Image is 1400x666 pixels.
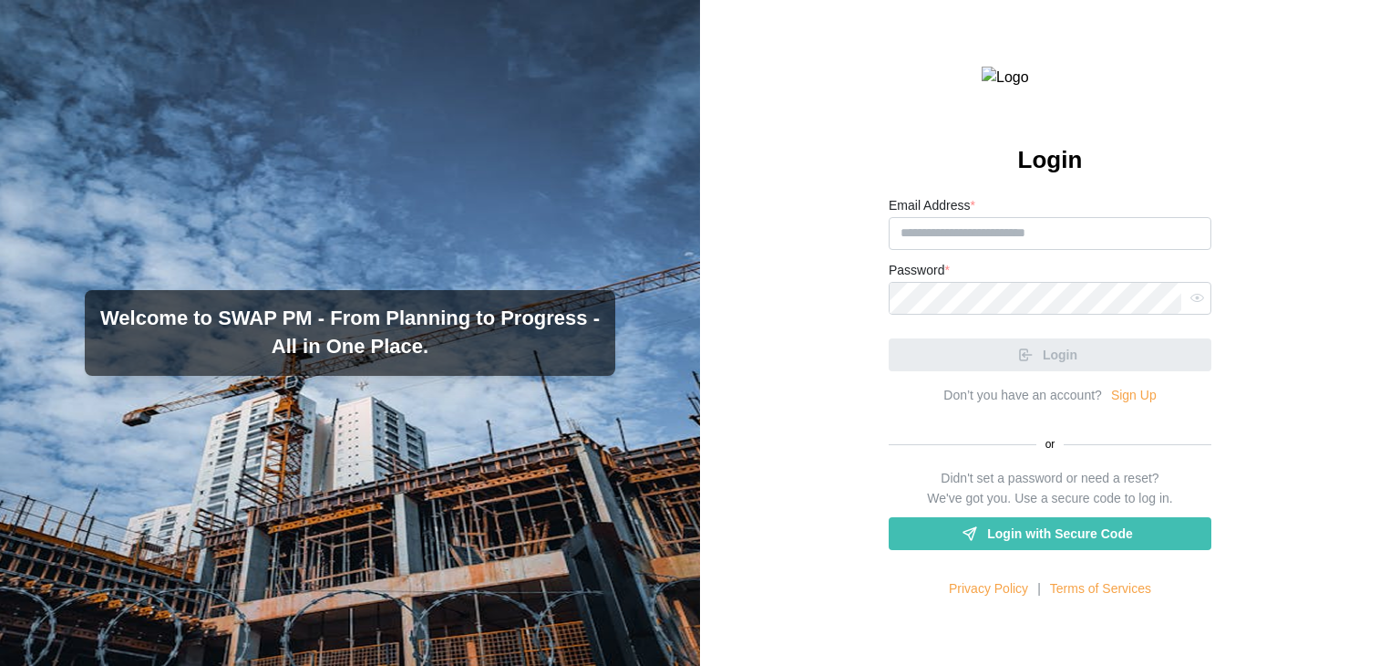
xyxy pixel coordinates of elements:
[99,305,601,361] h3: Welcome to SWAP PM - From Planning to Progress - All in One Place.
[987,518,1132,549] span: Login with Secure Code
[982,67,1118,89] img: Logo
[949,579,1028,599] a: Privacy Policy
[889,196,975,216] label: Email Address
[1037,579,1041,599] div: |
[1111,386,1157,406] a: Sign Up
[1050,579,1151,599] a: Terms of Services
[943,386,1102,406] div: Don’t you have an account?
[889,261,950,281] label: Password
[889,517,1211,550] a: Login with Secure Code
[889,436,1211,453] div: or
[1018,144,1083,176] h2: Login
[927,469,1172,508] div: Didn't set a password or need a reset? We've got you. Use a secure code to log in.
